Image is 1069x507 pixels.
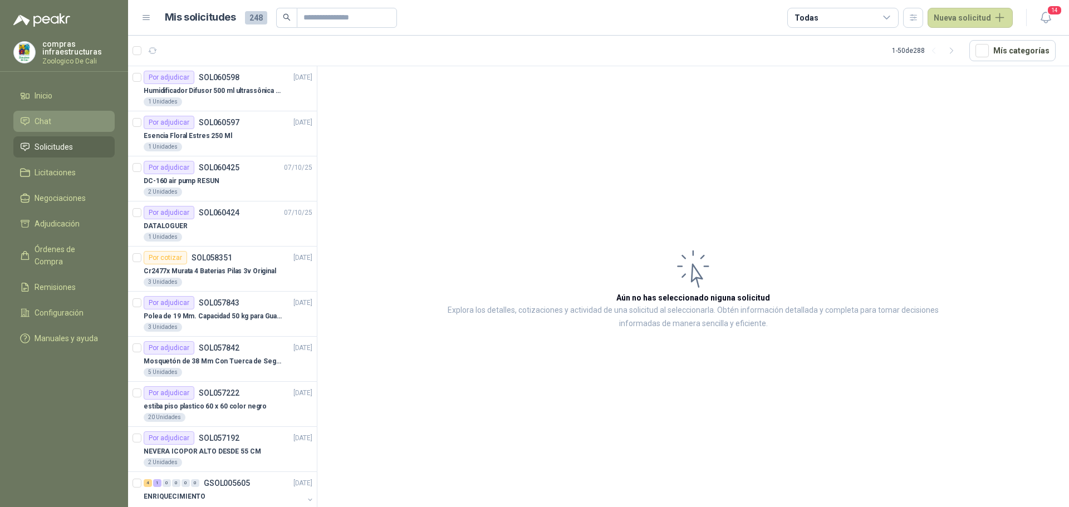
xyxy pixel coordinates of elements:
[144,356,282,367] p: Mosquetón de 38 Mm Con Tuerca de Seguridad. Carga 100 kg
[144,233,182,242] div: 1 Unidades
[199,389,239,397] p: SOL057222
[13,302,115,323] a: Configuración
[35,166,76,179] span: Licitaciones
[199,209,239,216] p: SOL060424
[128,111,317,156] a: Por adjudicarSOL060597[DATE] Esencia Floral Estres 250 Ml1 Unidades
[35,141,73,153] span: Solicitudes
[144,161,194,174] div: Por adjudicar
[144,368,182,377] div: 5 Unidades
[13,239,115,272] a: Órdenes de Compra
[144,431,194,445] div: Por adjudicar
[245,11,267,24] span: 248
[144,116,194,129] div: Por adjudicar
[892,42,960,60] div: 1 - 50 de 288
[204,479,250,487] p: GSOL005605
[163,479,171,487] div: 0
[165,9,236,26] h1: Mis solicitudes
[13,213,115,234] a: Adjudicación
[144,266,276,277] p: Cr2477x Murata 4 Baterias Pilas 3v Original
[35,192,86,204] span: Negociaciones
[35,281,76,293] span: Remisiones
[1047,5,1062,16] span: 14
[144,86,282,96] p: Humidificador Difusor 500 ml ultrassônica Residencial Ultrassônico 500ml con voltaje de blanco
[293,117,312,128] p: [DATE]
[128,382,317,427] a: Por adjudicarSOL057222[DATE] estiba piso plastico 60 x 60 color negro20 Unidades
[1036,8,1056,28] button: 14
[199,119,239,126] p: SOL060597
[128,337,317,382] a: Por adjudicarSOL057842[DATE] Mosquetón de 38 Mm Con Tuerca de Seguridad. Carga 100 kg5 Unidades
[144,278,182,287] div: 3 Unidades
[13,328,115,349] a: Manuales y ayuda
[35,115,51,127] span: Chat
[192,254,232,262] p: SOL058351
[35,307,84,319] span: Configuración
[293,478,312,489] p: [DATE]
[172,479,180,487] div: 0
[199,299,239,307] p: SOL057843
[144,323,182,332] div: 3 Unidades
[128,292,317,337] a: Por adjudicarSOL057843[DATE] Polea de 19 Mm. Capacidad 50 kg para Guaya. Cable O [GEOGRAPHIC_DATA...
[284,163,312,173] p: 07/10/25
[795,12,818,24] div: Todas
[42,58,115,65] p: Zoologico De Cali
[144,458,182,467] div: 2 Unidades
[153,479,161,487] div: 1
[144,251,187,264] div: Por cotizar
[144,386,194,400] div: Por adjudicar
[144,188,182,196] div: 2 Unidades
[144,341,194,355] div: Por adjudicar
[128,247,317,292] a: Por cotizarSOL058351[DATE] Cr2477x Murata 4 Baterias Pilas 3v Original3 Unidades
[13,277,115,298] a: Remisiones
[35,90,52,102] span: Inicio
[144,479,152,487] div: 4
[191,479,199,487] div: 0
[199,73,239,81] p: SOL060598
[199,434,239,442] p: SOL057192
[128,66,317,111] a: Por adjudicarSOL060598[DATE] Humidificador Difusor 500 ml ultrassônica Residencial Ultrassônico 5...
[35,243,104,268] span: Órdenes de Compra
[144,142,182,151] div: 1 Unidades
[144,206,194,219] div: Por adjudicar
[144,311,282,322] p: Polea de 19 Mm. Capacidad 50 kg para Guaya. Cable O [GEOGRAPHIC_DATA]
[128,427,317,472] a: Por adjudicarSOL057192[DATE] NEVERA ICOPOR ALTO DESDE 55 CM2 Unidades
[283,13,291,21] span: search
[144,131,232,141] p: Esencia Floral Estres 250 Ml
[35,218,80,230] span: Adjudicación
[969,40,1056,61] button: Mís categorías
[429,304,958,331] p: Explora los detalles, cotizaciones y actividad de una solicitud al seleccionarla. Obtén informaci...
[293,298,312,308] p: [DATE]
[13,85,115,106] a: Inicio
[128,156,317,201] a: Por adjudicarSOL06042507/10/25 DC-160 air pump RESUN2 Unidades
[144,176,219,186] p: DC-160 air pump RESUN
[199,344,239,352] p: SOL057842
[13,188,115,209] a: Negociaciones
[293,388,312,398] p: [DATE]
[182,479,190,487] div: 0
[293,343,312,353] p: [DATE]
[293,433,312,444] p: [DATE]
[13,13,70,27] img: Logo peakr
[616,292,770,304] h3: Aún no has seleccionado niguna solicitud
[13,111,115,132] a: Chat
[284,208,312,218] p: 07/10/25
[144,97,182,106] div: 1 Unidades
[13,136,115,157] a: Solicitudes
[144,413,185,422] div: 20 Unidades
[144,296,194,309] div: Por adjudicar
[293,253,312,263] p: [DATE]
[14,42,35,63] img: Company Logo
[293,72,312,83] p: [DATE]
[928,8,1013,28] button: Nueva solicitud
[144,446,261,457] p: NEVERA ICOPOR ALTO DESDE 55 CM
[199,164,239,171] p: SOL060425
[128,201,317,247] a: Por adjudicarSOL06042407/10/25 DATALOGUER1 Unidades
[13,162,115,183] a: Licitaciones
[144,401,267,412] p: estiba piso plastico 60 x 60 color negro
[144,221,188,232] p: DATALOGUER
[144,491,205,502] p: ENRIQUECIMIENTO
[42,40,115,56] p: compras infraestructuras
[144,71,194,84] div: Por adjudicar
[35,332,98,344] span: Manuales y ayuda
